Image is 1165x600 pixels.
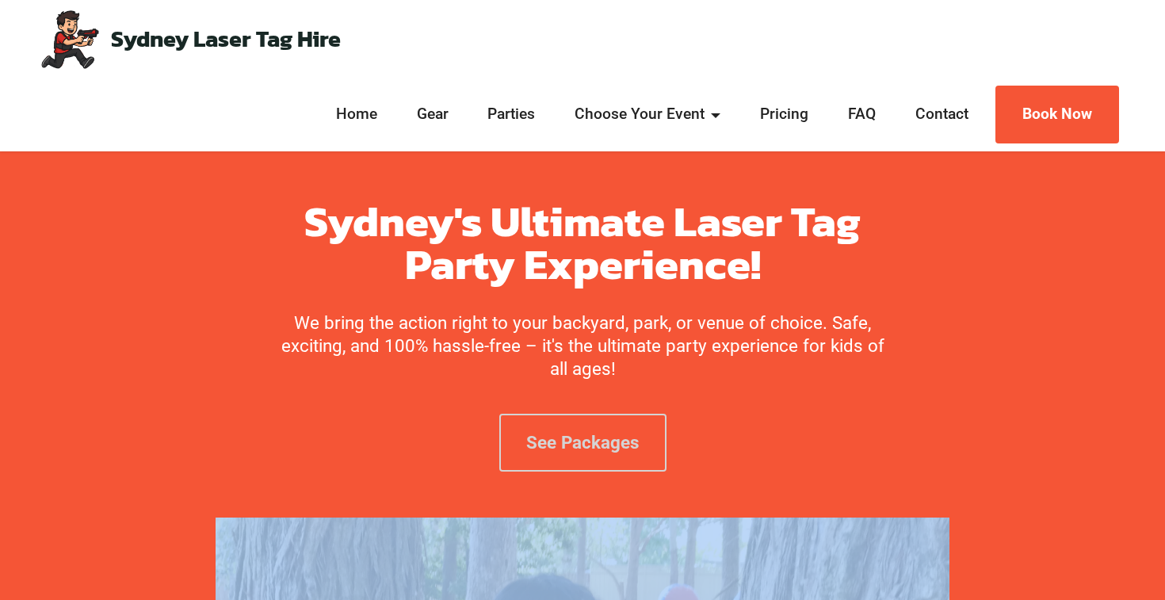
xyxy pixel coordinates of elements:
a: Choose Your Event [571,103,726,126]
a: Sydney Laser Tag Hire [111,28,341,51]
a: See Packages [499,414,667,472]
a: Gear [412,103,453,126]
a: Parties [483,103,540,126]
img: Mobile Laser Tag Parties Sydney [38,8,101,70]
a: FAQ [843,103,880,126]
a: Home [331,103,382,126]
a: Pricing [755,103,813,126]
strong: Sydney's Ultimate Laser Tag Party Experience! [304,189,861,296]
a: Book Now [995,86,1119,143]
p: We bring the action right to your backyard, park, or venue of choice. Safe, exciting, and 100% ha... [278,311,887,380]
a: Contact [911,103,973,126]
